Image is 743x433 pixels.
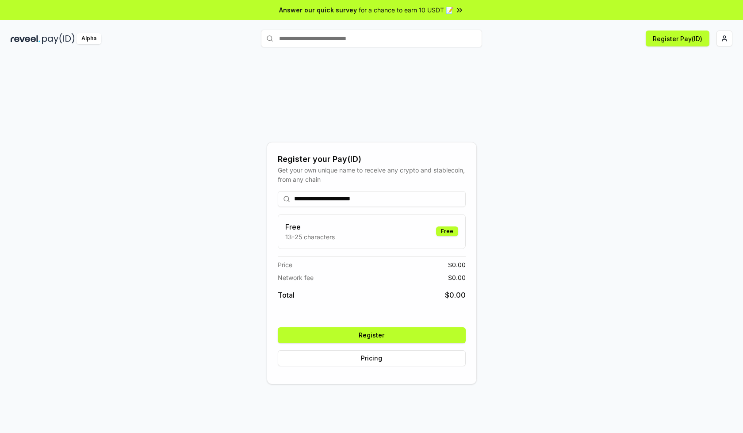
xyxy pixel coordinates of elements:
img: pay_id [42,33,75,44]
span: $ 0.00 [448,260,466,269]
button: Pricing [278,350,466,366]
img: reveel_dark [11,33,40,44]
span: Total [278,290,295,300]
div: Free [436,226,458,236]
button: Register [278,327,466,343]
p: 13-25 characters [285,232,335,241]
h3: Free [285,222,335,232]
div: Get your own unique name to receive any crypto and stablecoin, from any chain [278,165,466,184]
div: Register your Pay(ID) [278,153,466,165]
span: $ 0.00 [448,273,466,282]
span: $ 0.00 [445,290,466,300]
div: Alpha [77,33,101,44]
button: Register Pay(ID) [646,31,709,46]
span: for a chance to earn 10 USDT 📝 [359,5,453,15]
span: Answer our quick survey [279,5,357,15]
span: Network fee [278,273,314,282]
span: Price [278,260,292,269]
